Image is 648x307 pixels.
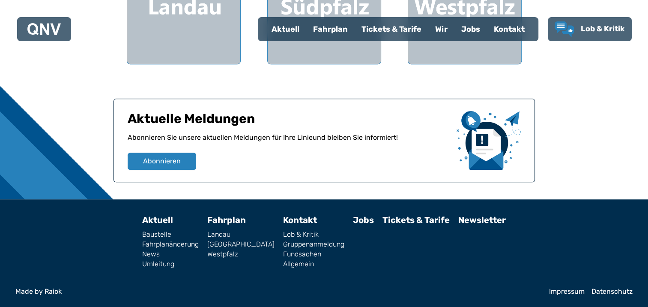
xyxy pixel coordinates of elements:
[143,156,181,166] span: Abonnieren
[207,215,246,225] a: Fahrplan
[549,288,585,295] a: Impressum
[457,111,521,170] img: newsletter
[283,215,317,225] a: Kontakt
[591,288,633,295] a: Datenschutz
[581,24,625,33] span: Lob & Kritik
[128,153,196,170] button: Abonnieren
[142,261,199,268] a: Umleitung
[207,251,275,258] a: Westpfalz
[555,21,625,37] a: Lob & Kritik
[207,241,275,248] a: [GEOGRAPHIC_DATA]
[283,261,344,268] a: Allgemein
[128,132,450,153] p: Abonnieren Sie unsere aktuellen Meldungen für Ihre Linie und bleiben Sie informiert!
[353,215,374,225] a: Jobs
[142,215,173,225] a: Aktuell
[265,18,306,40] a: Aktuell
[306,18,355,40] a: Fahrplan
[382,215,450,225] a: Tickets & Tarife
[207,231,275,238] a: Landau
[458,215,506,225] a: Newsletter
[283,251,344,258] a: Fundsachen
[487,18,532,40] a: Kontakt
[15,288,542,295] a: Made by Raiok
[142,251,199,258] a: News
[128,111,450,132] h1: Aktuelle Meldungen
[283,231,344,238] a: Lob & Kritik
[142,231,199,238] a: Baustelle
[454,18,487,40] a: Jobs
[355,18,428,40] a: Tickets & Tarife
[27,21,61,38] a: QNV Logo
[142,241,199,248] a: Fahrplanänderung
[27,23,61,35] img: QNV Logo
[283,241,344,248] a: Gruppenanmeldung
[428,18,454,40] a: Wir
